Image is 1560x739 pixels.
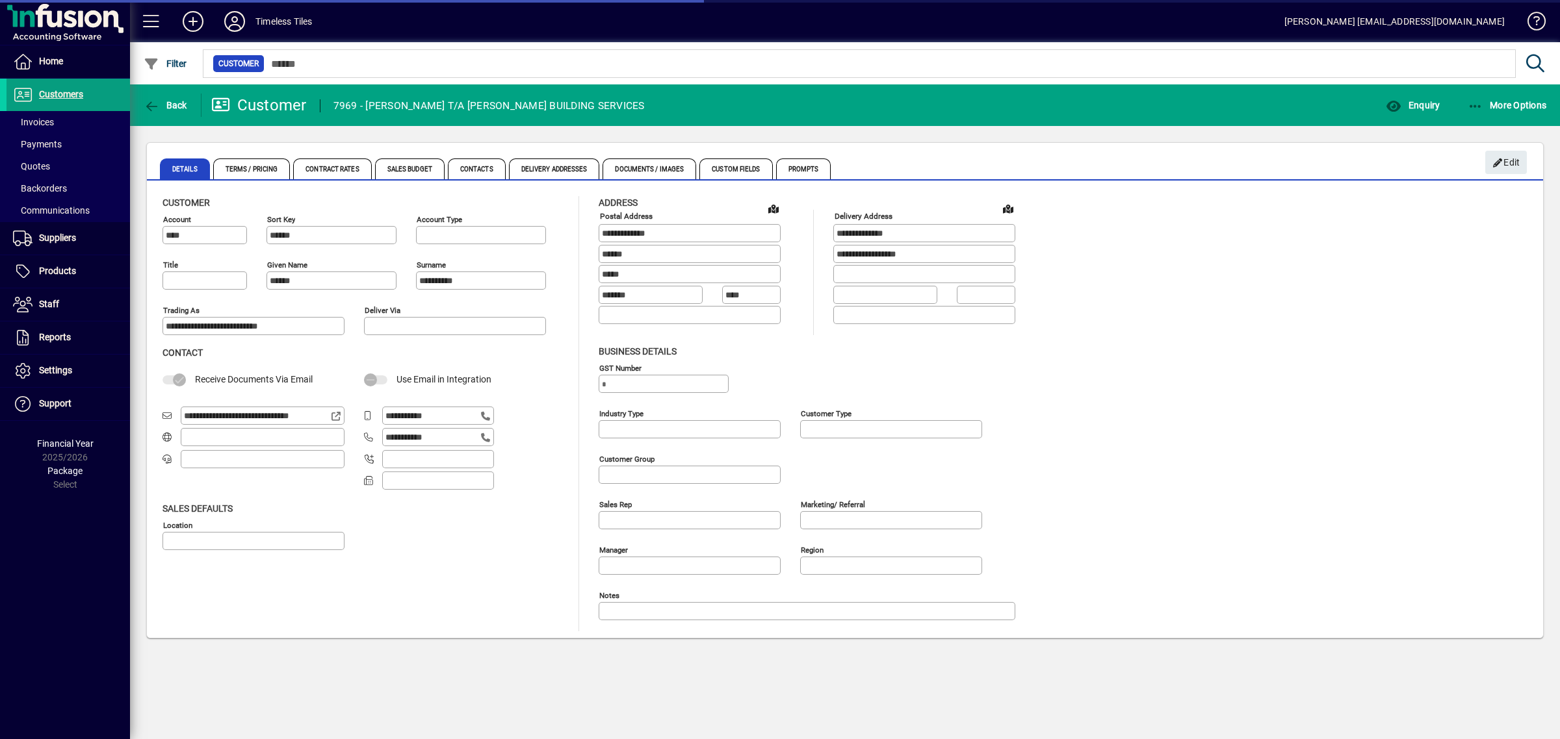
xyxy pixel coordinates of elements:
mat-label: Account [163,215,191,224]
a: Reports [6,321,130,354]
span: More Options [1468,100,1547,110]
span: Support [39,398,71,408]
mat-label: Given name [267,260,307,269]
span: Edit [1492,152,1520,173]
a: Products [6,255,130,288]
span: Financial Year [37,438,94,449]
span: Prompts [776,158,831,179]
a: Suppliers [6,222,130,255]
mat-label: Location [163,520,192,529]
mat-label: Deliver via [365,306,400,315]
span: Contacts [448,158,506,179]
mat-label: Sales rep [599,499,632,508]
span: Delivery Addresses [509,158,600,179]
mat-label: Sort key [267,215,295,224]
span: Invoices [13,117,54,127]
a: Knowledge Base [1518,3,1544,45]
span: Customer [218,57,259,70]
span: Products [39,266,76,276]
mat-label: Manager [599,545,628,554]
a: Invoices [6,111,130,133]
span: Reports [39,332,71,342]
span: Communications [13,205,90,216]
span: Receive Documents Via Email [195,374,313,384]
span: Settings [39,365,72,375]
div: Customer [211,95,307,116]
button: Filter [140,52,190,75]
span: Details [160,158,210,179]
span: Customers [39,89,83,99]
mat-label: Notes [599,590,619,599]
a: Communications [6,199,130,221]
a: Support [6,388,130,420]
span: Use Email in Integration [396,374,491,384]
span: Staff [39,299,59,309]
div: [PERSON_NAME] [EMAIL_ADDRESS][DOMAIN_NAME] [1284,11,1505,32]
span: Contract Rates [293,158,371,179]
span: Enquiry [1386,100,1440,110]
button: More Options [1464,94,1550,117]
button: Back [140,94,190,117]
button: Add [172,10,214,33]
span: Contact [162,347,203,358]
span: Documents / Images [603,158,696,179]
a: View on map [763,198,784,219]
button: Edit [1485,151,1527,174]
a: Backorders [6,177,130,199]
mat-label: GST Number [599,363,642,372]
span: Package [47,466,83,476]
mat-label: Region [801,545,824,554]
span: Suppliers [39,232,76,243]
a: Payments [6,133,130,155]
span: Home [39,56,63,66]
app-page-header-button: Back [130,94,201,117]
a: Home [6,45,130,78]
mat-label: Title [163,260,178,269]
mat-label: Industry type [599,408,643,418]
mat-label: Account Type [417,215,462,224]
span: Quotes [13,161,50,171]
mat-label: Customer type [801,408,851,418]
div: Timeless Tiles [255,11,312,32]
mat-label: Customer group [599,454,655,463]
a: Staff [6,288,130,321]
span: Back [144,100,187,110]
span: Sales Budget [375,158,445,179]
mat-label: Trading as [163,306,200,315]
button: Enquiry [1383,94,1443,117]
span: Terms / Pricing [213,158,291,179]
span: Sales defaults [162,503,233,514]
span: Business details [599,346,677,357]
a: Quotes [6,155,130,177]
span: Address [599,197,638,208]
div: 7969 - [PERSON_NAME] T/A [PERSON_NAME] BUILDING SERVICES [333,95,645,116]
span: Filter [144,58,187,69]
span: Backorders [13,183,67,194]
a: View on map [998,198,1019,219]
span: Customer [162,197,210,208]
span: Payments [13,139,62,149]
a: Settings [6,355,130,387]
mat-label: Marketing/ Referral [801,499,865,508]
button: Profile [214,10,255,33]
mat-label: Surname [417,260,446,269]
span: Custom Fields [699,158,772,179]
